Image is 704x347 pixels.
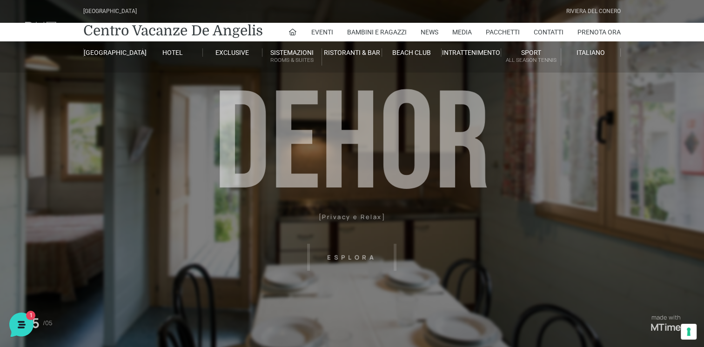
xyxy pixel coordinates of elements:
p: Ciao! Benvenuto al [GEOGRAPHIC_DATA]! Come posso aiutarti! [39,100,142,110]
a: [DEMOGRAPHIC_DATA] tutto [83,74,171,82]
a: Italiano [561,48,621,57]
a: SportAll Season Tennis [501,48,561,66]
a: News [421,23,438,41]
a: Eventi [311,23,333,41]
input: Cerca un articolo... [21,174,152,184]
p: 6 mesi fa [148,89,171,98]
a: Bambini e Ragazzi [347,23,407,41]
div: [GEOGRAPHIC_DATA] [83,7,137,16]
p: La nostra missione è rendere la tua esperienza straordinaria! [7,41,156,60]
span: 1 [162,100,171,110]
button: Home [7,261,65,283]
button: Le tue preferenze relative al consenso per le tecnologie di tracciamento [681,324,697,340]
a: [GEOGRAPHIC_DATA] [83,48,143,57]
span: Le tue conversazioni [15,74,79,82]
a: Apri Centro Assistenza [99,154,171,162]
span: [PERSON_NAME] [39,89,142,99]
span: Italiano [577,49,605,56]
a: Exclusive [203,48,262,57]
span: Inizia una conversazione [60,123,137,130]
h2: Ciao da De Angelis Resort 👋 [7,7,156,37]
a: SistemazioniRooms & Suites [262,48,322,66]
a: Hotel [143,48,202,57]
small: All Season Tennis [501,56,560,65]
iframe: Customerly Messenger Launcher [7,311,35,339]
p: Messaggi [80,274,106,283]
a: Beach Club [382,48,442,57]
a: Pacchetti [486,23,520,41]
a: Intrattenimento [442,48,501,57]
button: 1Messaggi [65,261,122,283]
img: light [15,90,34,109]
span: Trova una risposta [15,154,73,162]
a: [PERSON_NAME]Ciao! Benvenuto al [GEOGRAPHIC_DATA]! Come posso aiutarti!6 mesi fa1 [11,86,175,113]
a: Prenota Ora [577,23,621,41]
a: Contatti [534,23,563,41]
p: Home [28,274,44,283]
a: Centro Vacanze De Angelis [83,21,263,40]
button: Aiuto [121,261,179,283]
a: Media [452,23,472,41]
p: Aiuto [143,274,157,283]
button: Inizia una conversazione [15,117,171,136]
div: Riviera Del Conero [566,7,621,16]
small: Rooms & Suites [262,56,322,65]
a: Ristoranti & Bar [322,48,382,57]
span: 1 [93,260,100,267]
